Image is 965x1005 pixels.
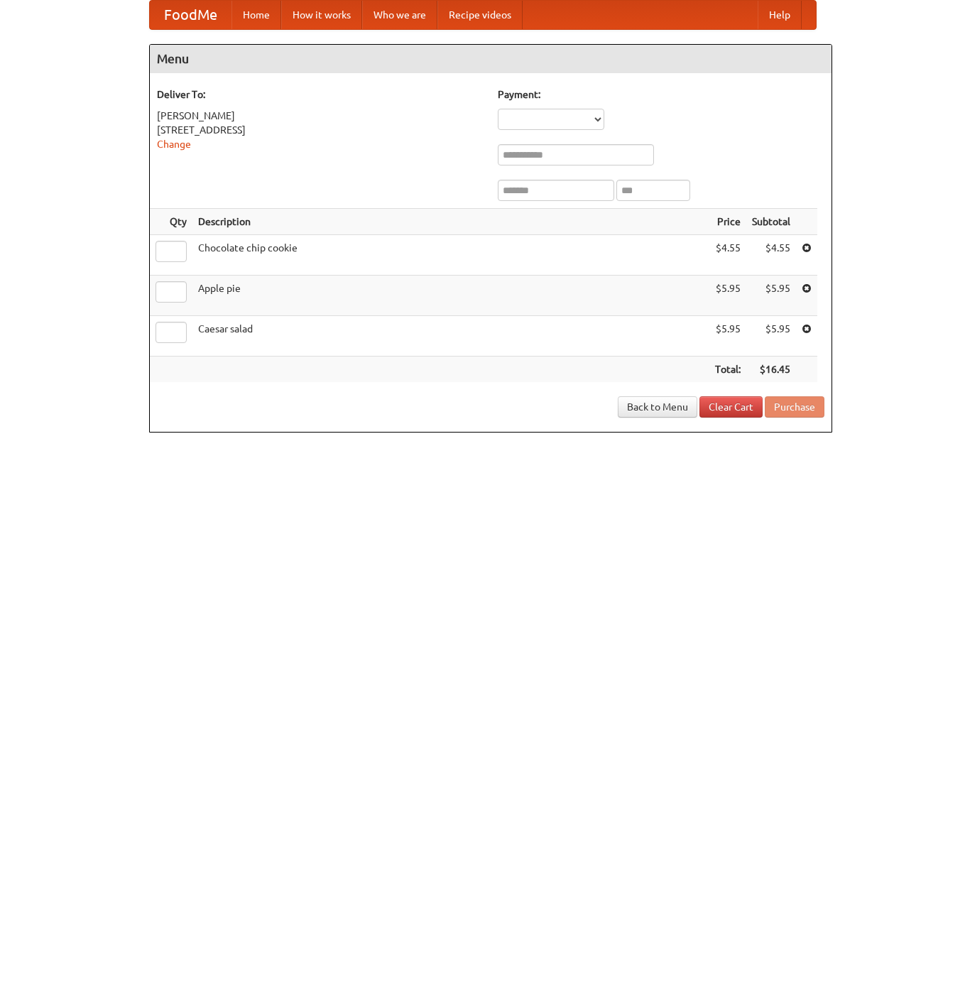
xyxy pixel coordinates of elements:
[758,1,802,29] a: Help
[157,123,484,137] div: [STREET_ADDRESS]
[709,357,746,383] th: Total:
[746,316,796,357] td: $5.95
[618,396,697,418] a: Back to Menu
[231,1,281,29] a: Home
[746,357,796,383] th: $16.45
[746,209,796,235] th: Subtotal
[157,87,484,102] h5: Deliver To:
[192,209,709,235] th: Description
[157,109,484,123] div: [PERSON_NAME]
[281,1,362,29] a: How it works
[709,316,746,357] td: $5.95
[150,45,832,73] h4: Menu
[498,87,824,102] h5: Payment:
[192,316,709,357] td: Caesar salad
[709,276,746,316] td: $5.95
[157,138,191,150] a: Change
[150,209,192,235] th: Qty
[437,1,523,29] a: Recipe videos
[746,235,796,276] td: $4.55
[362,1,437,29] a: Who we are
[709,209,746,235] th: Price
[709,235,746,276] td: $4.55
[765,396,824,418] button: Purchase
[746,276,796,316] td: $5.95
[699,396,763,418] a: Clear Cart
[192,276,709,316] td: Apple pie
[150,1,231,29] a: FoodMe
[192,235,709,276] td: Chocolate chip cookie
